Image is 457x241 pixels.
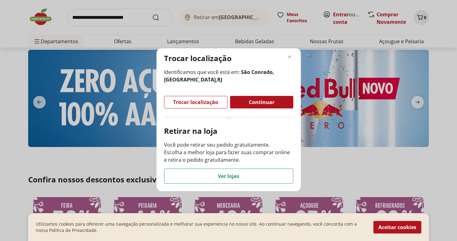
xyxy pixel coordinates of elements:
[164,96,228,108] button: Trocar localização
[164,53,232,63] p: Trocar localização
[164,68,293,83] span: Identificamos que você está em:
[36,221,366,233] p: Utilizamos cookies para oferecer uma navegação personalizada e melhorar sua experiencia no nosso ...
[225,113,232,121] span: ou
[218,174,239,179] span: Ver lojas
[173,100,218,105] span: Trocar localização
[230,96,293,108] button: Continuar
[373,221,421,233] button: Aceitar cookies
[249,100,275,105] span: Continuar
[164,169,293,184] button: Ver lojas
[164,126,293,136] p: Retirar na loja
[286,53,293,61] button: Fechar modal de regionalização
[157,48,301,191] div: Modal de regionalização
[164,141,293,164] p: Você pode retirar seu pedido gratuitamente. Escolha a melhor loja para fazer suas comprar online ...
